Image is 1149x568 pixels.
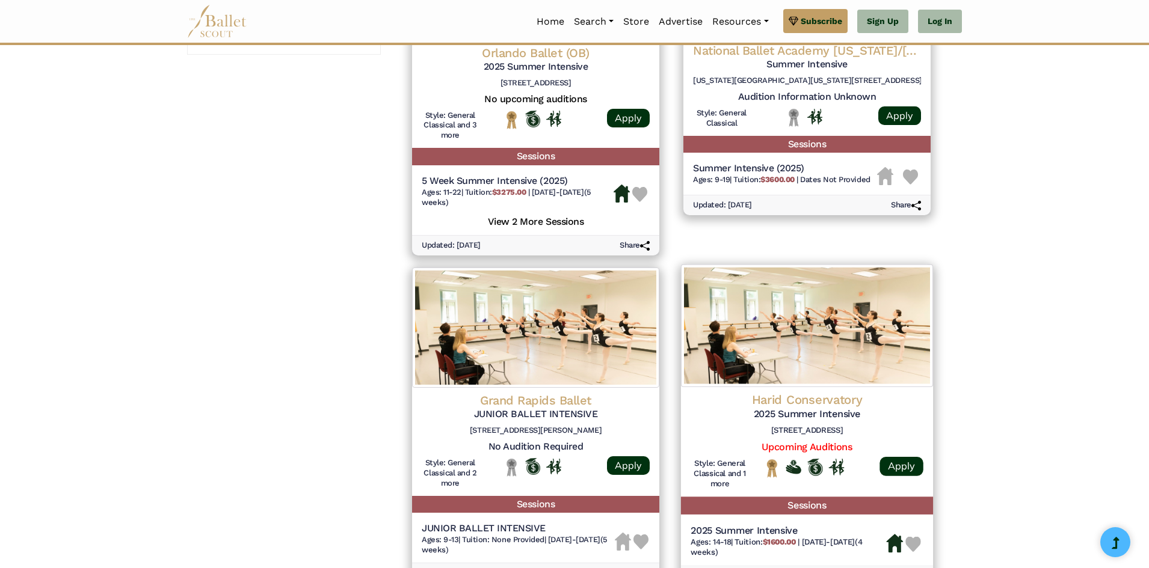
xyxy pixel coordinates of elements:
[877,167,893,185] img: Housing Unavailable
[693,162,870,175] h5: Summer Intensive (2025)
[693,58,921,71] h5: Summer Intensive
[618,9,654,34] a: Store
[569,9,618,34] a: Search
[465,188,528,197] span: Tuition:
[693,175,730,184] span: Ages: 9-19
[422,111,479,141] h6: Style: General Classical and 3 more
[807,459,823,476] img: Offers Scholarship
[801,14,842,28] span: Subscribe
[691,537,862,557] span: [DATE]-[DATE] (4 weeks)
[462,535,544,544] span: Tuition: None Provided
[422,535,615,555] h6: | |
[828,459,844,475] img: In Person
[691,392,923,408] h4: Harid Conservatory
[693,175,870,185] h6: | |
[693,200,752,210] h6: Updated: [DATE]
[693,43,921,58] h4: National Ballet Academy [US_STATE]/[GEOGRAPHIC_DATA]
[412,496,659,513] h5: Sessions
[878,106,921,125] a: Apply
[525,458,540,475] img: Offers Scholarship
[422,175,614,188] h5: 5 Week Summer Intensive (2025)
[422,78,650,88] h6: [STREET_ADDRESS]
[422,426,650,436] h6: [STREET_ADDRESS][PERSON_NAME]
[504,111,519,129] img: National
[422,392,650,408] h4: Grand Rapids Ballet
[422,535,458,544] span: Ages: 9-13
[632,187,647,202] img: Heart
[546,111,561,126] img: In Person
[693,76,921,86] h6: [US_STATE][GEOGRAPHIC_DATA][US_STATE][STREET_ADDRESS]
[607,456,650,475] a: Apply
[891,200,921,210] h6: Share
[422,188,591,207] span: [DATE]-[DATE] (5 weeks)
[800,175,870,184] span: Dates Not Provided
[422,458,479,489] h6: Style: General Classical and 2 more
[691,537,886,558] h6: | |
[422,45,650,61] h4: Orlando Ballet (OB)
[422,213,650,228] h5: View 2 More Sessions
[422,522,615,535] h5: JUNIOR BALLET INTENSIVE
[760,175,794,184] b: $3600.00
[905,537,921,552] img: Heart
[681,497,933,515] h5: Sessions
[807,109,822,124] img: In Person
[412,267,659,388] img: Logo
[504,458,519,477] img: Local
[607,109,650,127] a: Apply
[422,240,481,251] h6: Updated: [DATE]
[532,9,569,34] a: Home
[620,240,650,251] h6: Share
[615,533,631,551] img: Housing Unavailable
[857,10,908,34] a: Sign Up
[422,61,650,73] h5: 2025 Summer Intensive
[654,9,707,34] a: Advertise
[422,188,614,208] h6: | |
[879,457,923,476] a: Apply
[693,91,921,103] h5: Audition Information Unknown
[683,136,931,153] h5: Sessions
[886,534,903,553] img: Housing Available
[693,108,750,129] h6: Style: General Classical
[903,169,918,185] img: Heart
[412,148,659,165] h5: Sessions
[918,10,962,34] a: Log In
[691,459,749,490] h6: Style: General Classical and 1 more
[422,93,650,106] h5: No upcoming auditions
[614,185,630,203] img: Housing Available
[691,426,923,436] h6: [STREET_ADDRESS]
[546,459,561,474] img: In Person
[764,459,780,478] img: National
[492,188,526,197] b: $3275.00
[422,408,650,421] h5: JUNIOR BALLET INTENSIVE
[786,108,801,127] img: Local
[786,460,801,474] img: Offers Financial Aid
[733,175,796,184] span: Tuition:
[691,408,923,421] h5: 2025 Summer Intensive
[681,264,933,387] img: Logo
[691,537,731,546] span: Ages: 14-18
[633,534,648,549] img: Heart
[735,537,798,546] span: Tuition:
[783,9,848,33] a: Subscribe
[789,14,798,28] img: gem.svg
[422,188,461,197] span: Ages: 11-22
[762,441,852,453] a: Upcoming Auditions
[525,111,540,127] img: Offers Scholarship
[422,441,650,453] h5: No Audition Required
[707,9,773,34] a: Resources
[691,525,886,537] h5: 2025 Summer Intensive
[422,535,608,554] span: [DATE]-[DATE] (5 weeks)
[763,537,796,546] b: $1600.00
